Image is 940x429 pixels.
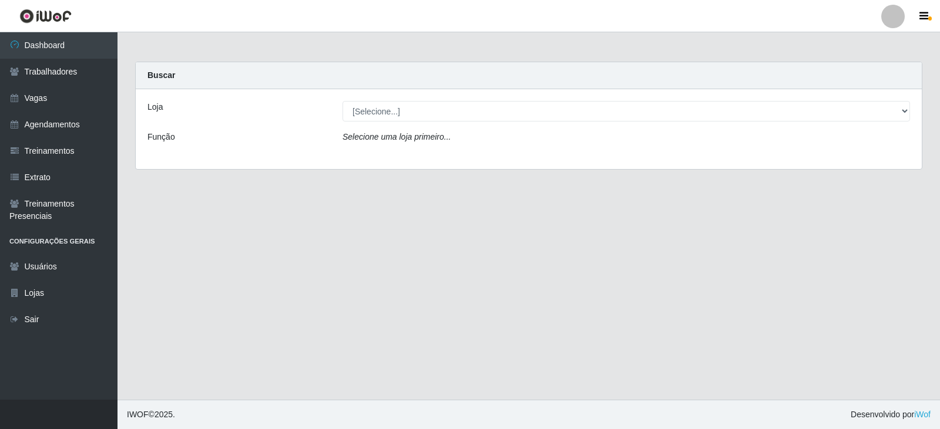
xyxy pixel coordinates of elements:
label: Função [147,131,175,143]
label: Loja [147,101,163,113]
span: © 2025 . [127,408,175,421]
i: Selecione uma loja primeiro... [343,132,451,141]
a: iWof [914,410,931,419]
img: CoreUI Logo [19,9,72,23]
span: IWOF [127,410,149,419]
strong: Buscar [147,70,175,80]
span: Desenvolvido por [851,408,931,421]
